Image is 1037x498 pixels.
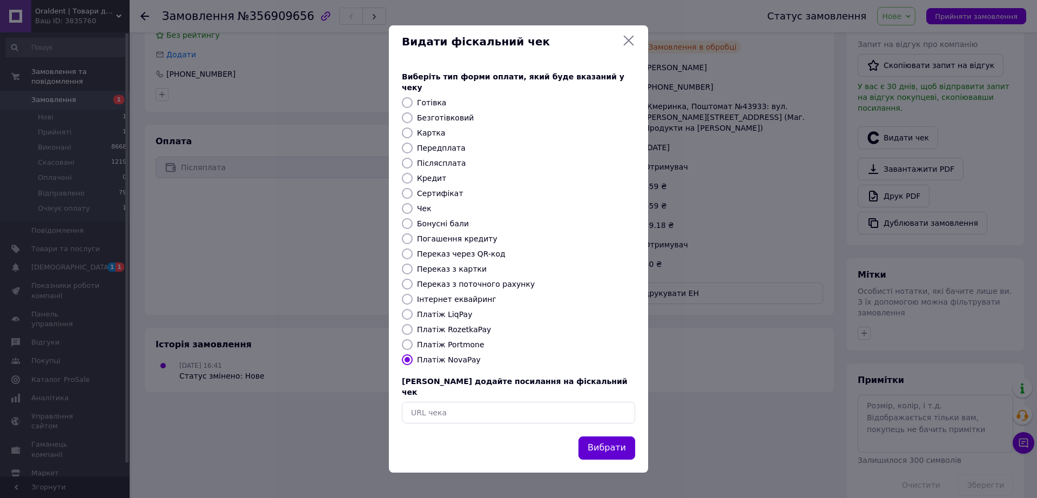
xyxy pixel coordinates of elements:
span: Виберіть тип форми оплати, який буде вказаний у чеку [402,72,624,92]
span: [PERSON_NAME] додайте посилання на фіскальний чек [402,377,628,396]
label: Чек [417,204,432,213]
label: Переказ через QR-код [417,250,506,258]
label: Передплата [417,144,466,152]
label: Інтернет еквайринг [417,295,496,304]
label: Переказ з картки [417,265,487,273]
label: Погашення кредиту [417,234,497,243]
button: Вибрати [578,436,635,460]
label: Переказ з поточного рахунку [417,280,535,288]
label: Післясплата [417,159,466,167]
label: Картка [417,129,446,137]
label: Платіж NovaPay [417,355,481,364]
label: Платіж Portmone [417,340,484,349]
label: Бонусні бали [417,219,469,228]
label: Безготівковий [417,113,474,122]
input: URL чека [402,402,635,423]
label: Сертифікат [417,189,463,198]
span: Видати фіскальний чек [402,34,618,50]
label: Платіж LiqPay [417,310,472,319]
label: Кредит [417,174,446,183]
label: Платіж RozetkaPay [417,325,491,334]
label: Готівка [417,98,446,107]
